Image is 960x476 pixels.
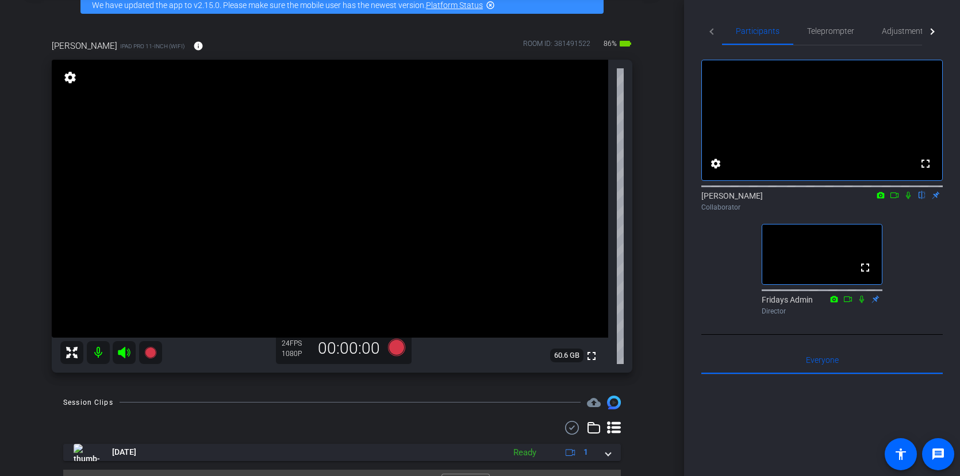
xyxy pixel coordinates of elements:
[282,339,310,348] div: 24
[587,396,601,409] span: Destinations for your clips
[709,157,723,171] mat-icon: settings
[882,27,927,35] span: Adjustments
[701,202,943,212] div: Collaborator
[63,397,113,408] div: Session Clips
[74,444,99,461] img: thumb-nail
[762,306,882,316] div: Director
[619,37,632,51] mat-icon: battery_std
[607,396,621,409] img: Session clips
[120,42,185,51] span: iPad Pro 11-inch (WiFi)
[602,34,619,53] span: 86%
[915,189,929,200] mat-icon: flip
[931,447,945,461] mat-icon: message
[587,396,601,409] mat-icon: cloud_upload
[736,27,779,35] span: Participants
[701,190,943,212] div: [PERSON_NAME]
[806,356,839,364] span: Everyone
[63,444,621,461] mat-expansion-panel-header: thumb-nail[DATE]Ready1
[919,157,932,171] mat-icon: fullscreen
[523,38,590,55] div: ROOM ID: 381491522
[290,339,302,347] span: FPS
[583,446,588,458] span: 1
[807,27,854,35] span: Teleprompter
[193,41,203,51] mat-icon: info
[486,1,495,10] mat-icon: highlight_off
[550,349,583,362] span: 60.6 GB
[310,339,387,358] div: 00:00:00
[282,349,310,358] div: 1080P
[508,446,542,459] div: Ready
[52,40,117,52] span: [PERSON_NAME]
[426,1,483,10] a: Platform Status
[762,294,882,316] div: Fridays Admin
[62,71,78,84] mat-icon: settings
[585,349,598,363] mat-icon: fullscreen
[894,447,908,461] mat-icon: accessibility
[112,446,136,458] span: [DATE]
[858,261,872,274] mat-icon: fullscreen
